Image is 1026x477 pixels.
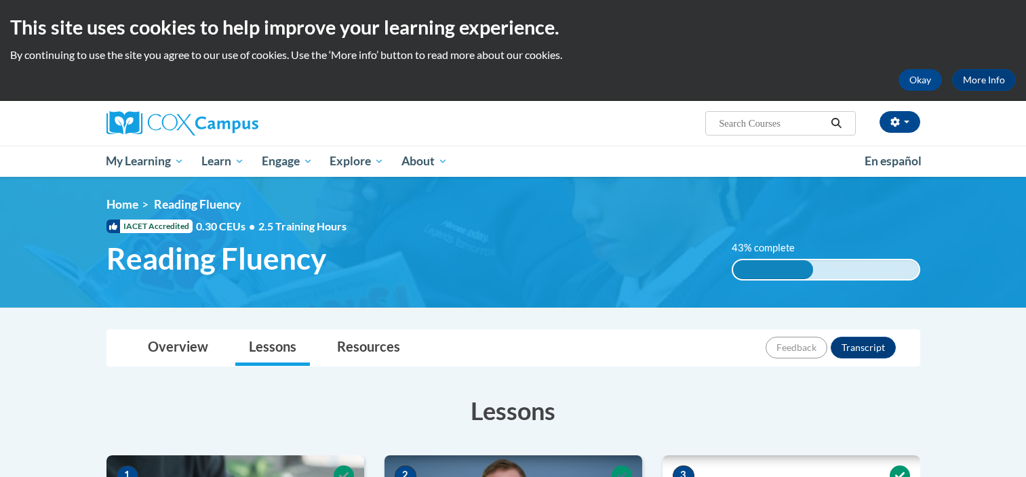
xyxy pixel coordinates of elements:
[899,69,942,91] button: Okay
[733,260,813,279] div: 43% complete
[831,337,896,358] button: Transcript
[826,115,846,131] button: Search
[106,153,184,169] span: My Learning
[154,197,241,211] span: Reading Fluency
[86,146,941,177] div: Main menu
[856,147,930,175] a: En español
[235,330,310,366] a: Lessons
[134,330,222,366] a: Overview
[98,146,193,177] a: My Learning
[10,14,1016,41] h2: This site uses cookies to help improve your learning experience.
[766,337,827,358] button: Feedback
[106,220,193,233] span: IACET Accredited
[10,47,1016,62] p: By continuing to use the site you agree to our use of cookies. Use the ‘More info’ button to read...
[253,146,321,177] a: Engage
[393,146,456,177] a: About
[106,111,364,136] a: Cox Campus
[106,394,920,428] h3: Lessons
[106,241,326,276] span: Reading Fluency
[717,115,826,131] input: Search Courses
[201,153,244,169] span: Learn
[880,111,920,133] button: Account Settings
[865,154,922,168] span: En español
[249,220,255,232] span: •
[321,146,393,177] a: Explore
[330,153,384,169] span: Explore
[323,330,414,366] a: Resources
[952,69,1016,91] a: More Info
[262,153,313,169] span: Engage
[196,219,258,234] span: 0.30 CEUs
[732,241,810,255] label: 43% complete
[258,220,347,232] span: 2.5 Training Hours
[106,197,138,211] a: Home
[106,111,258,136] img: Cox Campus
[401,153,448,169] span: About
[193,146,253,177] a: Learn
